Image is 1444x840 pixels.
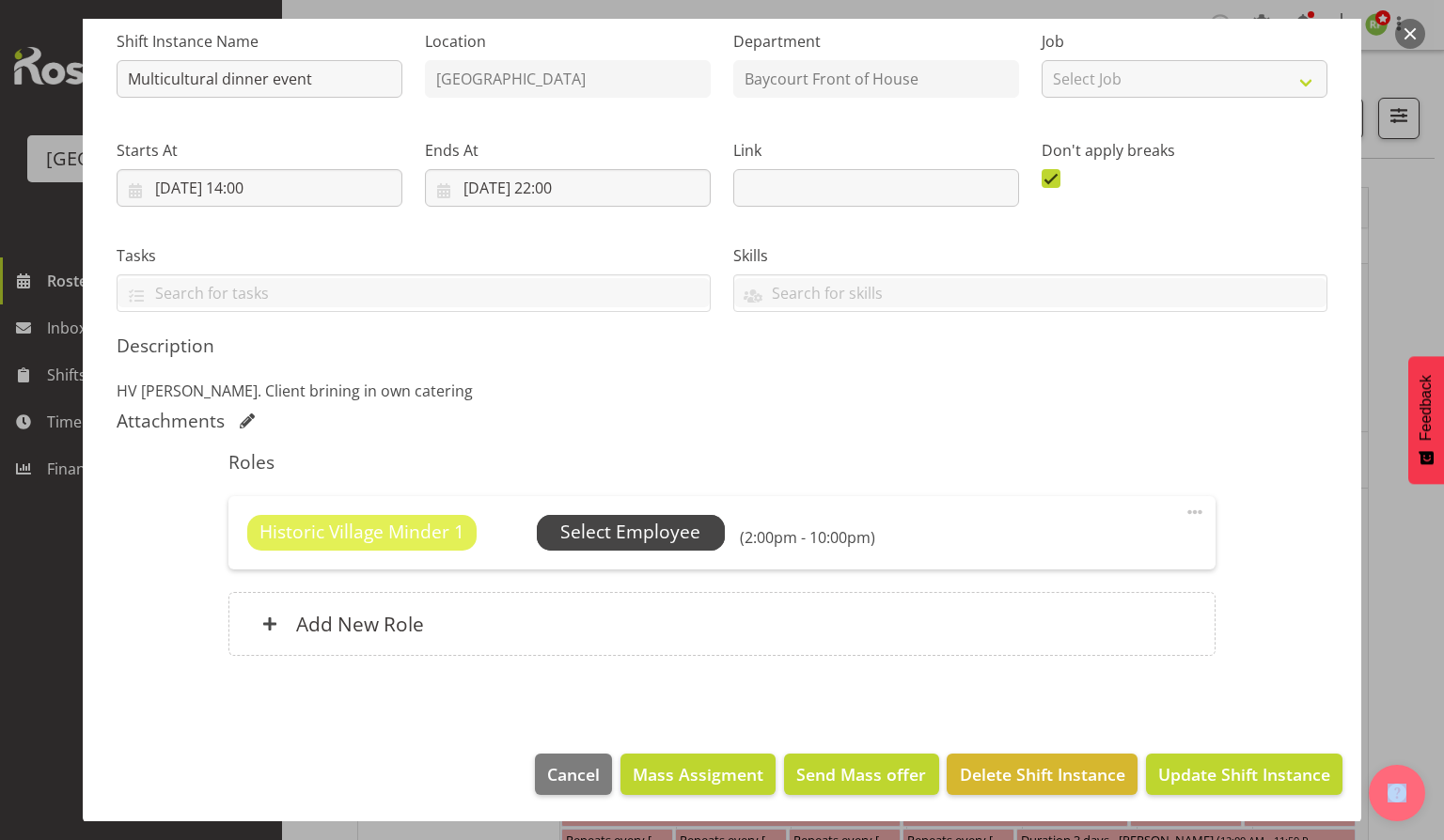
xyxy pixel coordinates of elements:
button: Feedback - Show survey [1408,356,1444,484]
button: Cancel [535,754,612,795]
span: Cancel [547,762,600,786]
input: Click to select... [117,169,402,207]
label: Tasks [117,244,711,267]
input: Search for tasks [118,278,710,307]
button: Mass Assigment [620,754,776,795]
label: Ends At [425,139,711,162]
span: Delete Shift Instance [960,762,1125,786]
h6: (2:00pm - 10:00pm) [740,528,875,547]
h5: Description [117,334,1327,357]
span: Update Shift Instance [1158,762,1330,786]
input: Shift Instance Name [117,60,402,98]
label: Shift Instance Name [117,30,402,53]
span: Feedback [1418,375,1435,441]
h6: Add New Role [296,612,424,636]
button: Send Mass offer [784,754,938,795]
label: Skills [733,244,1327,267]
input: Search for skills [734,278,1326,307]
label: Job [1042,30,1327,53]
button: Update Shift Instance [1146,754,1342,795]
h5: Roles [228,451,1215,474]
span: Historic Village Minder 1 [259,519,464,546]
p: HV [PERSON_NAME]. Client brining in own catering [117,380,1327,402]
img: help-xxl-2.png [1388,784,1406,802]
span: Send Mass offer [796,762,926,786]
label: Starts At [117,139,402,162]
span: Select Employee [560,519,700,546]
label: Link [733,139,1019,162]
label: Don't apply breaks [1042,139,1327,162]
label: Department [733,30,1019,53]
h5: Attachments [117,410,225,432]
label: Location [425,30,711,53]
span: Mass Assigment [633,762,763,786]
button: Delete Shift Instance [947,754,1137,795]
input: Click to select... [425,169,711,207]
